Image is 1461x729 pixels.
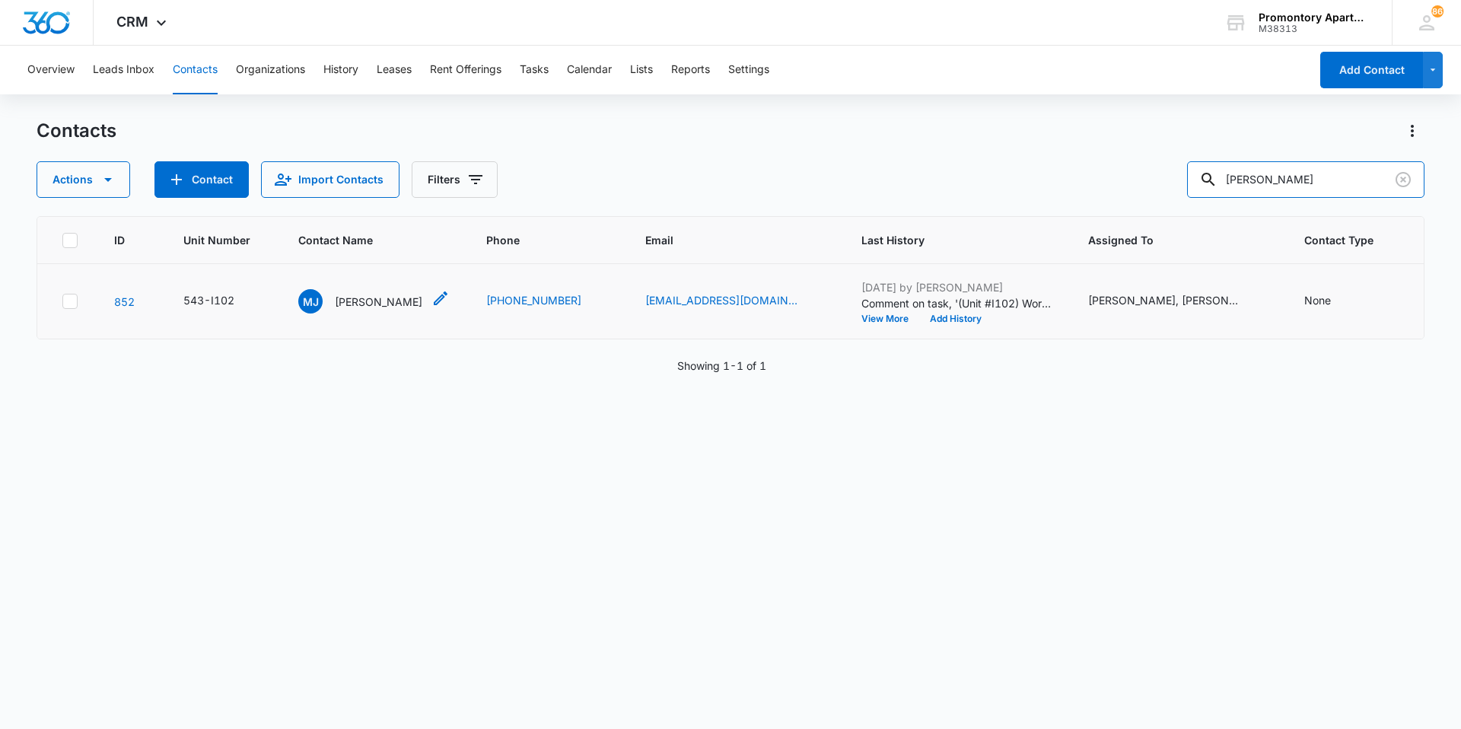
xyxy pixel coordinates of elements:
div: account name [1259,11,1370,24]
button: Actions [1400,119,1424,143]
div: None [1304,292,1331,308]
button: Organizations [236,46,305,94]
span: ID [114,232,125,248]
span: CRM [116,14,148,30]
div: Email - 4mikeJob@gmail.com - Select to Edit Field [645,292,825,310]
button: Add Contact [154,161,249,198]
button: Settings [728,46,769,94]
div: Assigned To - Madi Brown, Marta Aleman, Sydnee Young - Select to Edit Field [1088,292,1268,310]
button: Leases [377,46,412,94]
button: History [323,46,358,94]
p: [PERSON_NAME] [335,294,422,310]
button: View More [861,314,919,323]
span: 86 [1431,5,1443,18]
div: account id [1259,24,1370,34]
div: Contact Name - Michael Job - Select to Edit Field [298,289,450,314]
span: Email [645,232,803,248]
button: Add Contact [1320,52,1423,88]
button: Import Contacts [261,161,399,198]
a: [PHONE_NUMBER] [486,292,581,308]
button: Tasks [520,46,549,94]
div: Phone - 9706521825 - Select to Edit Field [486,292,609,310]
p: Comment on task, '(Unit #I102) Work Order ' "Herb called the office to let us know he had been ca... [861,295,1052,311]
span: Last History [861,232,1030,248]
button: Lists [630,46,653,94]
div: Contact Type - None - Select to Edit Field [1304,292,1358,310]
h1: Contacts [37,119,116,142]
button: Add History [919,314,992,323]
input: Search Contacts [1187,161,1424,198]
p: [DATE] by [PERSON_NAME] [861,279,1052,295]
button: Overview [27,46,75,94]
span: Phone [486,232,587,248]
button: Filters [412,161,498,198]
div: Unit Number - 543-I102 - Select to Edit Field [183,292,262,310]
div: [PERSON_NAME], [PERSON_NAME], [PERSON_NAME] [1088,292,1240,308]
button: Calendar [567,46,612,94]
div: notifications count [1431,5,1443,18]
button: Leads Inbox [93,46,154,94]
span: Contact Name [298,232,428,248]
a: Navigate to contact details page for Michael Job [114,295,135,308]
button: Actions [37,161,130,198]
a: [EMAIL_ADDRESS][DOMAIN_NAME] [645,292,797,308]
button: Clear [1391,167,1415,192]
p: Showing 1-1 of 1 [677,358,766,374]
button: Rent Offerings [430,46,501,94]
span: Contact Type [1304,232,1373,248]
button: Contacts [173,46,218,94]
div: 543-I102 [183,292,234,308]
span: Unit Number [183,232,262,248]
span: Assigned To [1088,232,1246,248]
button: Reports [671,46,710,94]
span: MJ [298,289,323,314]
